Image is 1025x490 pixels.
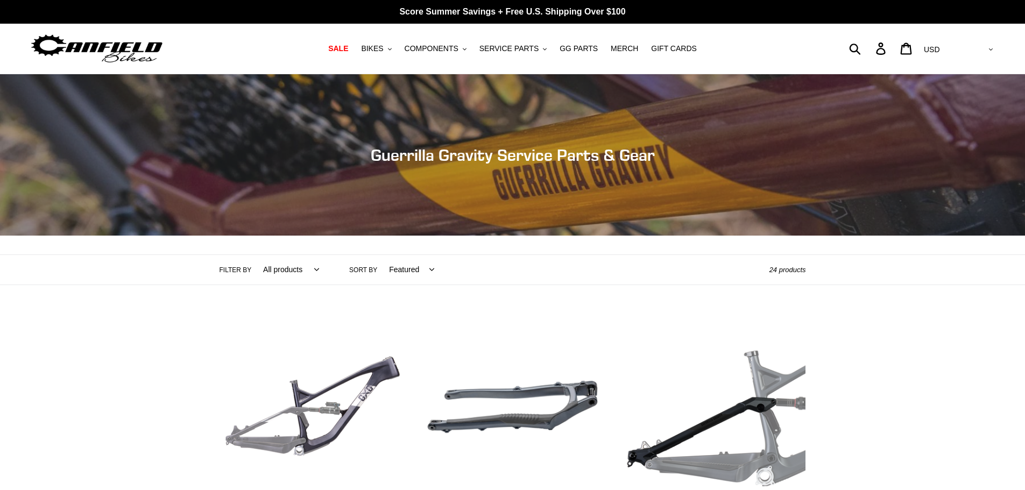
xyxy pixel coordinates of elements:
span: BIKES [361,44,383,53]
a: GG PARTS [554,41,603,56]
a: SALE [323,41,354,56]
span: Guerrilla Gravity Service Parts & Gear [371,145,655,165]
button: SERVICE PARTS [474,41,552,56]
span: MERCH [611,44,638,53]
input: Search [855,37,882,60]
button: BIKES [356,41,397,56]
span: 24 products [769,266,806,274]
span: COMPONENTS [405,44,458,53]
a: GIFT CARDS [646,41,702,56]
a: MERCH [605,41,644,56]
img: Canfield Bikes [30,32,164,66]
span: SALE [328,44,348,53]
label: Sort by [349,265,377,275]
span: GG PARTS [560,44,598,53]
span: SERVICE PARTS [479,44,539,53]
label: Filter by [220,265,252,275]
button: COMPONENTS [399,41,472,56]
span: GIFT CARDS [651,44,697,53]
